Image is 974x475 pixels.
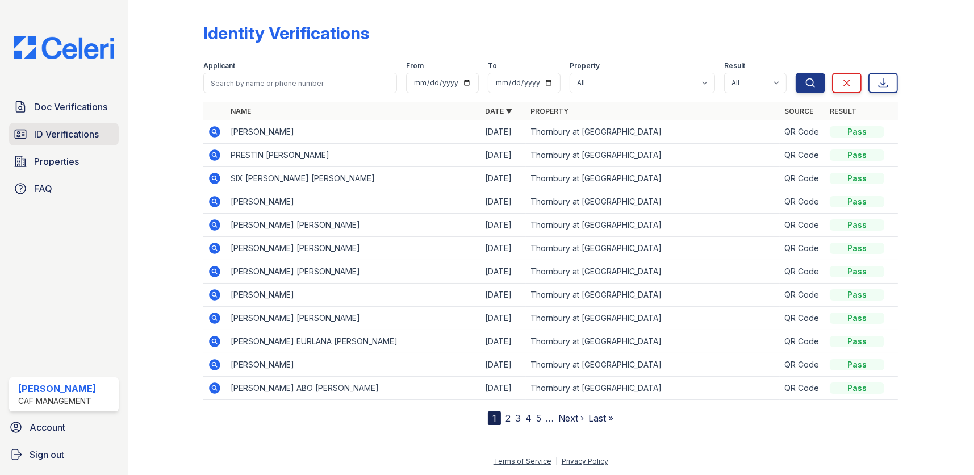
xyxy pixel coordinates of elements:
[231,107,251,115] a: Name
[226,260,480,284] td: [PERSON_NAME] [PERSON_NAME]
[784,107,813,115] a: Source
[488,411,501,425] div: 1
[830,149,884,161] div: Pass
[526,237,780,260] td: Thornbury at [GEOGRAPHIC_DATA]
[830,219,884,231] div: Pass
[9,177,119,200] a: FAQ
[480,214,526,237] td: [DATE]
[505,413,511,424] a: 2
[780,120,825,144] td: QR Code
[488,61,497,70] label: To
[830,243,884,254] div: Pass
[480,353,526,377] td: [DATE]
[562,457,608,465] a: Privacy Policy
[526,307,780,330] td: Thornbury at [GEOGRAPHIC_DATA]
[226,353,480,377] td: [PERSON_NAME]
[780,307,825,330] td: QR Code
[830,126,884,137] div: Pass
[526,260,780,284] td: Thornbury at [GEOGRAPHIC_DATA]
[485,107,512,115] a: Date ▼
[9,95,119,118] a: Doc Verifications
[480,284,526,307] td: [DATE]
[830,289,884,301] div: Pass
[9,150,119,173] a: Properties
[226,167,480,190] td: SIX [PERSON_NAME] [PERSON_NAME]
[480,167,526,190] td: [DATE]
[226,120,480,144] td: [PERSON_NAME]
[558,413,584,424] a: Next ›
[526,144,780,167] td: Thornbury at [GEOGRAPHIC_DATA]
[530,107,568,115] a: Property
[480,330,526,353] td: [DATE]
[226,330,480,353] td: [PERSON_NAME] EURLANA [PERSON_NAME]
[30,448,64,461] span: Sign out
[480,190,526,214] td: [DATE]
[780,330,825,353] td: QR Code
[226,237,480,260] td: [PERSON_NAME] [PERSON_NAME]
[526,353,780,377] td: Thornbury at [GEOGRAPHIC_DATA]
[5,36,123,59] img: CE_Logo_Blue-a8612792a0a2168367f1c8372b55b34899dd931a85d93a1a3d3e32e68fde9ad4.png
[226,144,480,167] td: PRESTIN [PERSON_NAME]
[226,214,480,237] td: [PERSON_NAME] [PERSON_NAME]
[34,182,52,195] span: FAQ
[780,237,825,260] td: QR Code
[203,23,369,43] div: Identity Verifications
[830,173,884,184] div: Pass
[226,284,480,307] td: [PERSON_NAME]
[555,457,558,465] div: |
[226,190,480,214] td: [PERSON_NAME]
[526,167,780,190] td: Thornbury at [GEOGRAPHIC_DATA]
[830,336,884,347] div: Pass
[480,120,526,144] td: [DATE]
[526,120,780,144] td: Thornbury at [GEOGRAPHIC_DATA]
[830,107,856,115] a: Result
[406,61,424,70] label: From
[18,382,96,395] div: [PERSON_NAME]
[203,61,235,70] label: Applicant
[480,237,526,260] td: [DATE]
[226,377,480,400] td: [PERSON_NAME] ABO [PERSON_NAME]
[526,377,780,400] td: Thornbury at [GEOGRAPHIC_DATA]
[830,266,884,277] div: Pass
[480,307,526,330] td: [DATE]
[526,284,780,307] td: Thornbury at [GEOGRAPHIC_DATA]
[34,127,99,141] span: ID Verifications
[515,413,521,424] a: 3
[780,353,825,377] td: QR Code
[526,330,780,353] td: Thornbury at [GEOGRAPHIC_DATA]
[9,123,119,145] a: ID Verifications
[780,284,825,307] td: QR Code
[480,377,526,400] td: [DATE]
[588,413,613,424] a: Last »
[830,359,884,370] div: Pass
[780,214,825,237] td: QR Code
[830,196,884,207] div: Pass
[5,416,123,439] a: Account
[546,411,554,425] span: …
[830,312,884,324] div: Pass
[18,395,96,407] div: CAF Management
[780,260,825,284] td: QR Code
[724,61,745,70] label: Result
[203,73,397,93] input: Search by name or phone number
[526,190,780,214] td: Thornbury at [GEOGRAPHIC_DATA]
[494,457,551,465] a: Terms of Service
[570,61,600,70] label: Property
[830,382,884,394] div: Pass
[5,443,123,466] a: Sign out
[34,100,107,114] span: Doc Verifications
[226,307,480,330] td: [PERSON_NAME] [PERSON_NAME]
[34,155,79,168] span: Properties
[526,214,780,237] td: Thornbury at [GEOGRAPHIC_DATA]
[480,260,526,284] td: [DATE]
[30,420,65,434] span: Account
[780,167,825,190] td: QR Code
[525,413,532,424] a: 4
[780,377,825,400] td: QR Code
[536,413,541,424] a: 5
[780,190,825,214] td: QR Code
[480,144,526,167] td: [DATE]
[780,144,825,167] td: QR Code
